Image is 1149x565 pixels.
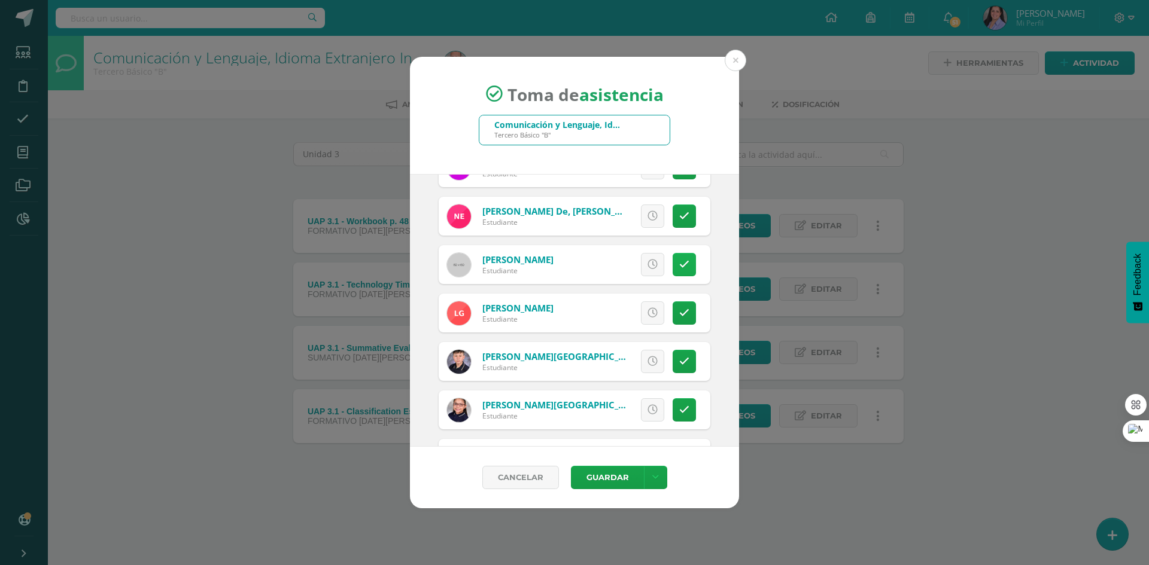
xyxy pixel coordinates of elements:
[571,466,644,489] button: Guardar
[447,350,471,374] img: ab009b8dbc847a4d3596e7279ef1b6c6.png
[725,50,746,71] button: Close (Esc)
[447,398,471,422] img: 676758e3d58f057122718a97fe7fe6d4.png
[1132,254,1143,295] span: Feedback
[447,204,471,228] img: 1bfb466c1d66052ef3292695c0281bf3.png
[482,411,626,421] div: Estudiante
[482,302,554,314] a: [PERSON_NAME]
[482,314,554,324] div: Estudiante
[507,83,664,105] span: Toma de
[482,265,554,276] div: Estudiante
[482,350,645,362] a: [PERSON_NAME][GEOGRAPHIC_DATA]
[579,83,664,105] strong: asistencia
[479,115,670,145] input: Busca un grado o sección aquí...
[447,301,471,325] img: 68285c2d13a5c76d81837ef5aaf679bf.png
[482,217,626,227] div: Estudiante
[482,205,644,217] a: [PERSON_NAME] de, [PERSON_NAME]
[494,119,620,130] div: Comunicación y Lenguaje, Idioma Extranjero Inglés
[447,253,471,277] img: 60x60
[482,362,626,372] div: Estudiante
[494,130,620,139] div: Tercero Básico "B"
[482,466,559,489] a: Cancelar
[482,399,645,411] a: [PERSON_NAME][GEOGRAPHIC_DATA]
[1126,242,1149,323] button: Feedback - Mostrar encuesta
[482,254,554,265] a: [PERSON_NAME]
